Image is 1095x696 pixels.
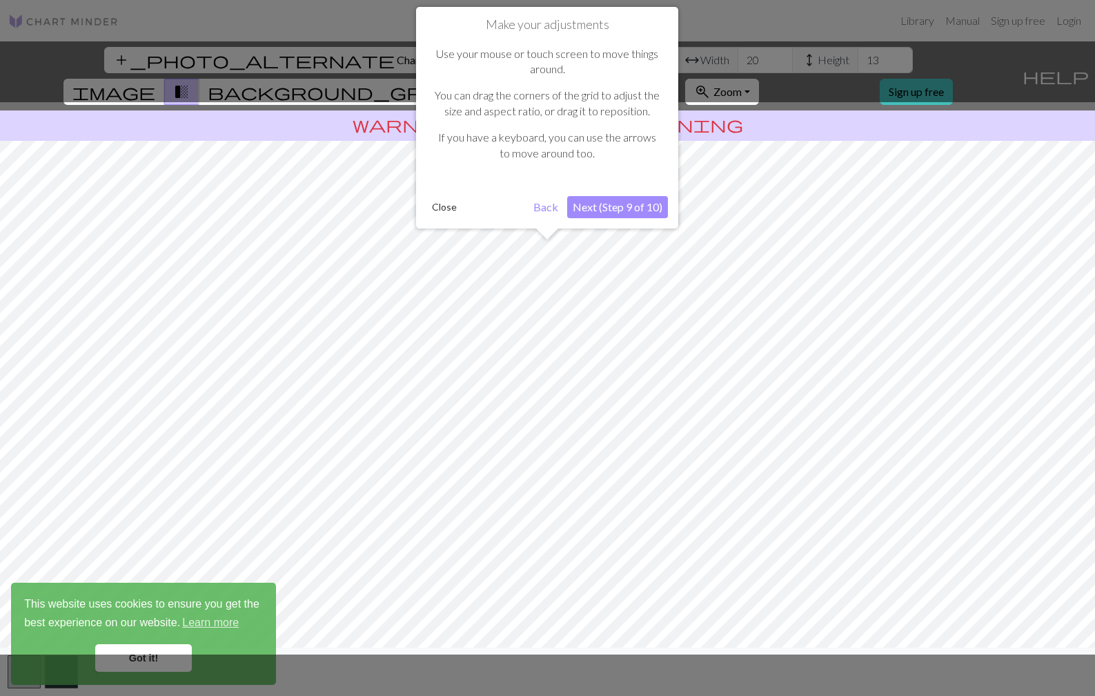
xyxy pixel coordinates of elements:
[528,196,564,218] button: Back
[433,88,661,119] p: You can drag the corners of the grid to adjust the size and aspect ratio, or drag it to reposition.
[567,196,668,218] button: Next (Step 9 of 10)
[426,17,668,32] h1: Make your adjustments
[416,7,678,229] div: Make your adjustments
[433,130,661,161] p: If you have a keyboard, you can use the arrows to move around too.
[433,46,661,77] p: Use your mouse or touch screen to move things around.
[426,197,462,217] button: Close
